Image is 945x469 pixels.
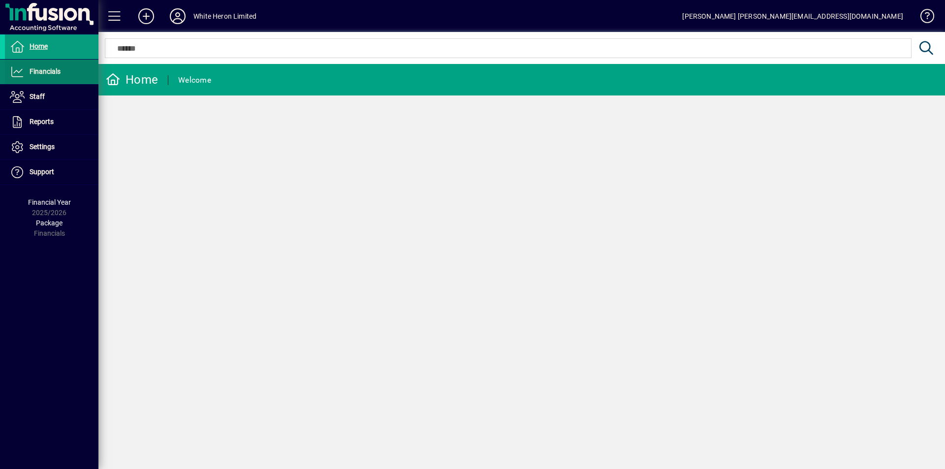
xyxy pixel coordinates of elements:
button: Profile [162,7,193,25]
span: Financials [30,67,61,75]
span: Financial Year [28,198,71,206]
a: Settings [5,135,98,159]
button: Add [130,7,162,25]
a: Support [5,160,98,185]
div: White Heron Limited [193,8,256,24]
span: Reports [30,118,54,125]
span: Support [30,168,54,176]
span: Home [30,42,48,50]
span: Staff [30,93,45,100]
div: Home [106,72,158,88]
div: [PERSON_NAME] [PERSON_NAME][EMAIL_ADDRESS][DOMAIN_NAME] [682,8,903,24]
span: Package [36,219,63,227]
a: Staff [5,85,98,109]
span: Settings [30,143,55,151]
a: Knowledge Base [913,2,933,34]
div: Welcome [178,72,211,88]
a: Financials [5,60,98,84]
a: Reports [5,110,98,134]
